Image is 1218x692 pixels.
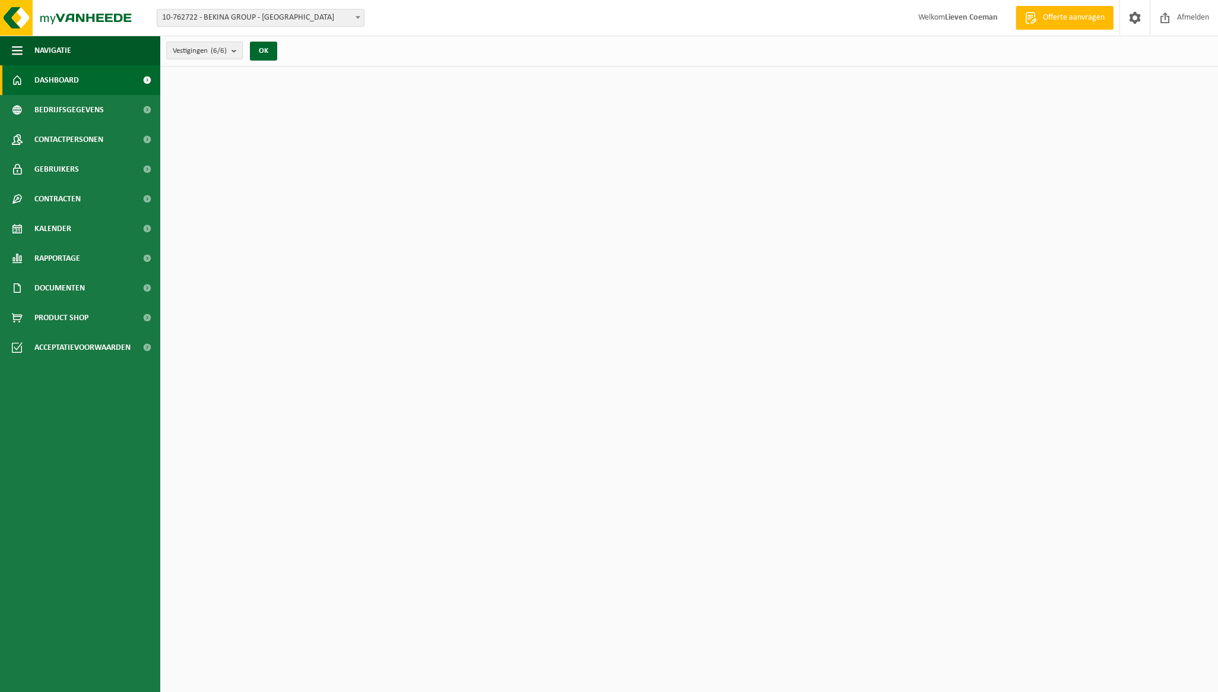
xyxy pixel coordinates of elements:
[1016,6,1114,30] a: Offerte aanvragen
[34,184,81,214] span: Contracten
[34,303,88,333] span: Product Shop
[166,42,243,59] button: Vestigingen(6/6)
[157,10,364,26] span: 10-762722 - BEKINA GROUP - KLUISBERGEN
[211,47,227,55] count: (6/6)
[945,13,998,22] strong: Lieven Coeman
[34,333,131,362] span: Acceptatievoorwaarden
[34,154,79,184] span: Gebruikers
[34,244,80,273] span: Rapportage
[1040,12,1108,24] span: Offerte aanvragen
[34,214,71,244] span: Kalender
[34,36,71,65] span: Navigatie
[34,65,79,95] span: Dashboard
[34,273,85,303] span: Documenten
[250,42,277,61] button: OK
[34,95,104,125] span: Bedrijfsgegevens
[34,125,103,154] span: Contactpersonen
[173,42,227,60] span: Vestigingen
[157,9,364,27] span: 10-762722 - BEKINA GROUP - KLUISBERGEN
